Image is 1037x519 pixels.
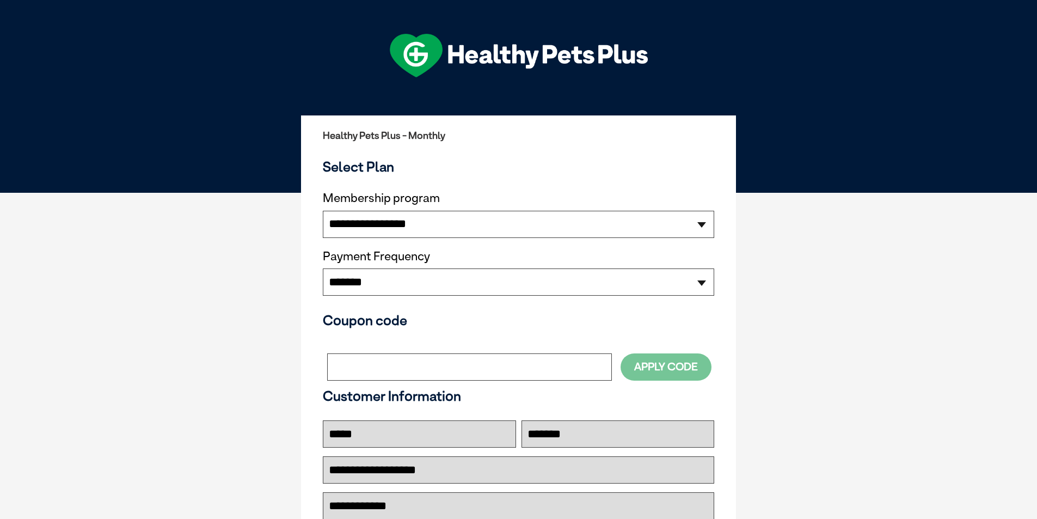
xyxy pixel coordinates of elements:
[390,34,648,77] img: hpp-logo-landscape-green-white.png
[323,312,714,328] h3: Coupon code
[621,353,711,380] button: Apply Code
[323,388,714,404] h3: Customer Information
[323,130,714,141] h2: Healthy Pets Plus - Monthly
[323,249,430,264] label: Payment Frequency
[323,158,714,175] h3: Select Plan
[323,191,714,205] label: Membership program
